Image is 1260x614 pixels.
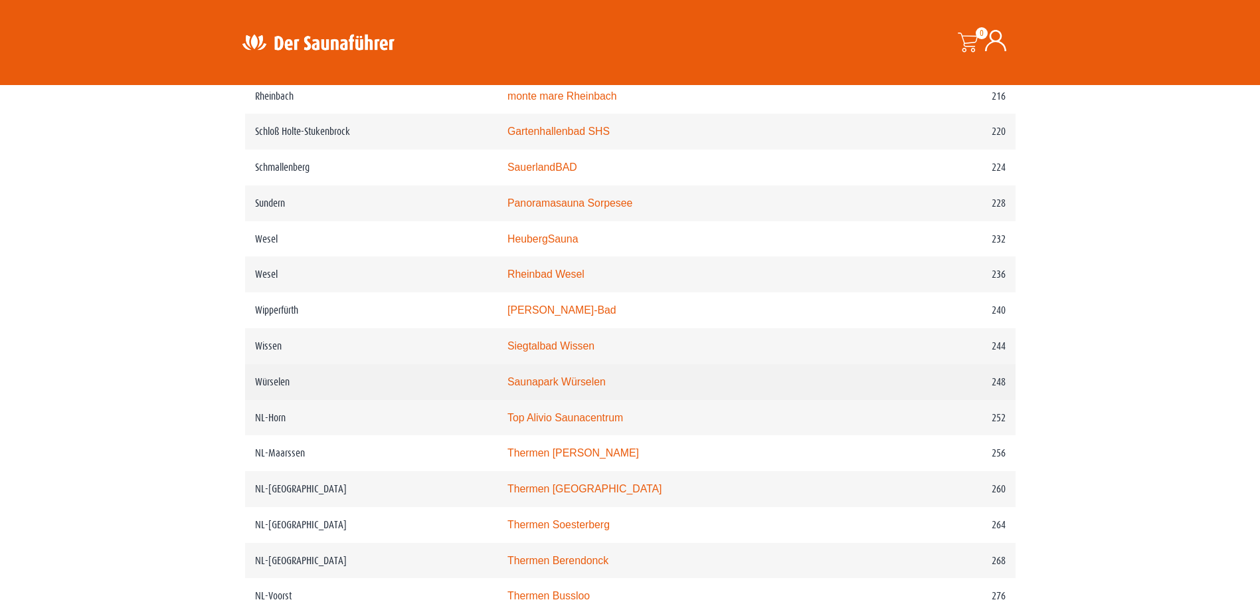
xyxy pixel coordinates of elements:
td: 244 [877,328,1015,364]
td: 264 [877,507,1015,543]
td: 260 [877,471,1015,507]
a: Panoramasauna Sorpesee [507,197,632,209]
a: SauerlandBAD [507,161,577,173]
td: 224 [877,150,1015,185]
td: Wesel [245,256,497,292]
td: NL-[GEOGRAPHIC_DATA] [245,471,497,507]
td: Würselen [245,364,497,400]
td: 228 [877,185,1015,221]
td: 276 [877,578,1015,614]
td: Wissen [245,328,497,364]
td: 216 [877,78,1015,114]
td: Schmallenberg [245,150,497,185]
td: Schloß Holte-Stukenbrock [245,114,497,150]
a: Siegtalbad Wissen [507,340,594,352]
td: NL-Horn [245,400,497,436]
td: 268 [877,543,1015,579]
a: Thermen Soesterberg [507,519,610,530]
td: NL-[GEOGRAPHIC_DATA] [245,507,497,543]
td: 252 [877,400,1015,436]
td: 232 [877,221,1015,257]
a: Thermen Bussloo [507,590,590,601]
td: 240 [877,292,1015,328]
a: Top Alivio Saunacentrum [507,412,623,423]
a: monte mare Rheinbach [507,90,617,102]
td: Wesel [245,221,497,257]
td: NL-Maarssen [245,435,497,471]
a: [PERSON_NAME]-Bad [507,304,616,316]
a: Thermen [PERSON_NAME] [507,447,639,459]
td: Rheinbach [245,78,497,114]
a: Rheinbad Wesel [507,268,585,280]
td: 248 [877,364,1015,400]
td: 220 [877,114,1015,150]
a: Saunapark Würselen [507,376,606,387]
td: 256 [877,435,1015,471]
td: 236 [877,256,1015,292]
a: Thermen [GEOGRAPHIC_DATA] [507,483,662,494]
td: Wipperfürth [245,292,497,328]
span: 0 [976,27,988,39]
td: Sundern [245,185,497,221]
td: NL-Voorst [245,578,497,614]
a: HeubergSauna [507,233,579,245]
td: NL-[GEOGRAPHIC_DATA] [245,543,497,579]
a: Gartenhallenbad SHS [507,126,610,137]
a: Thermen Berendonck [507,555,608,566]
